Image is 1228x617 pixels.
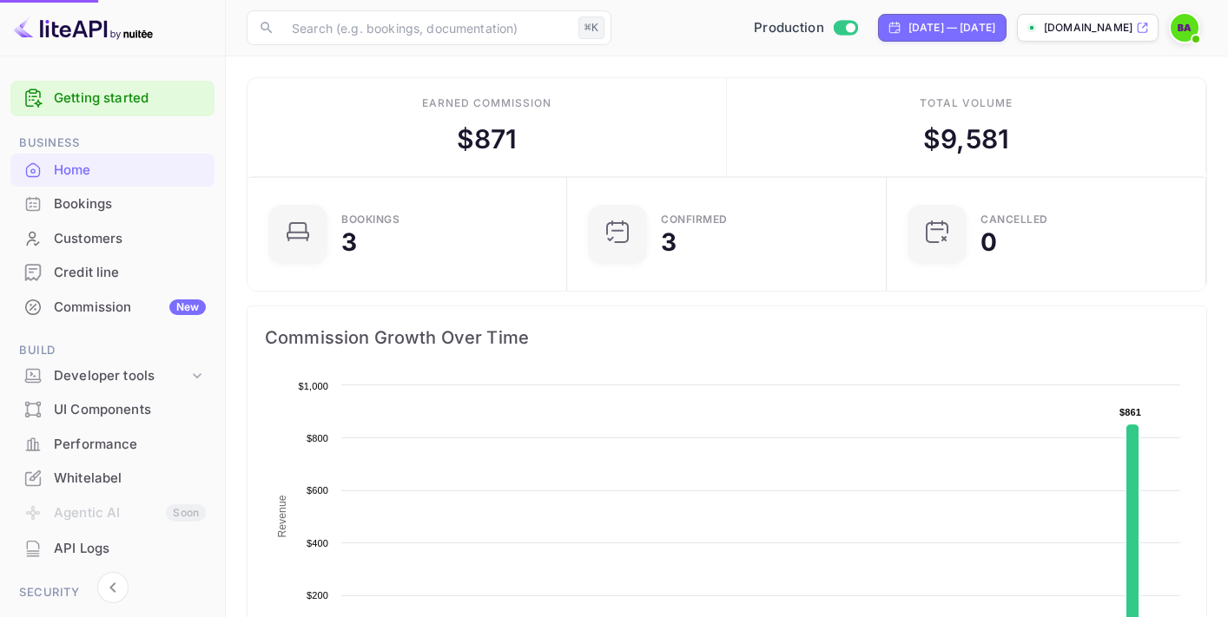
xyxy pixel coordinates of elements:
div: Confirmed [661,214,728,225]
div: Customers [10,222,215,256]
div: Commission [54,298,206,318]
div: Bookings [10,187,215,221]
div: $ 871 [457,120,518,159]
div: 3 [341,230,357,254]
div: Whitelabel [10,462,215,496]
text: Revenue [276,495,288,537]
img: LiteAPI logo [14,14,153,42]
span: Security [10,583,215,602]
div: 0 [980,230,997,254]
div: $ 9,581 [923,120,1009,159]
span: Build [10,341,215,360]
text: $861 [1119,407,1141,417]
div: UI Components [10,393,215,427]
input: Search (e.g. bookings, documentation) [281,10,571,45]
div: Developer tools [10,361,215,391]
div: Performance [10,428,215,462]
a: CommissionNew [10,291,215,323]
div: UI Components [54,400,206,420]
div: Bookings [341,214,399,225]
div: API Logs [54,539,206,559]
text: $200 [307,590,328,601]
a: Home [10,154,215,186]
a: API Logs [10,532,215,564]
a: Bookings [10,187,215,220]
div: CommissionNew [10,291,215,325]
div: Bookings [54,194,206,214]
div: ⌘K [578,16,604,39]
div: API Logs [10,532,215,566]
div: Home [54,161,206,181]
div: Earned commission [422,95,551,111]
div: Performance [54,435,206,455]
span: Commission Growth Over Time [265,324,1189,351]
text: $800 [307,433,328,443]
a: Customers [10,222,215,254]
div: Home [10,154,215,187]
a: Credit line [10,256,215,288]
div: Switch to Sandbox mode [747,18,864,38]
div: Customers [54,229,206,249]
a: UI Components [10,393,215,425]
span: Production [754,18,824,38]
div: New [169,299,206,315]
a: Performance [10,428,215,460]
img: BitBook Admin [1171,14,1198,42]
div: [DATE] — [DATE] [908,20,995,36]
div: CANCELLED [980,214,1048,225]
span: Business [10,134,215,153]
div: Credit line [54,263,206,283]
div: Developer tools [54,366,188,386]
a: Getting started [54,89,206,108]
div: Credit line [10,256,215,290]
div: Total volume [920,95,1013,111]
text: $600 [307,485,328,496]
div: 3 [661,230,677,254]
p: [DOMAIN_NAME] [1044,20,1132,36]
button: Collapse navigation [97,572,129,603]
text: $1,000 [298,381,328,391]
a: Whitelabel [10,462,215,494]
div: Whitelabel [54,469,206,489]
div: Getting started [10,81,215,116]
text: $400 [307,538,328,548]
